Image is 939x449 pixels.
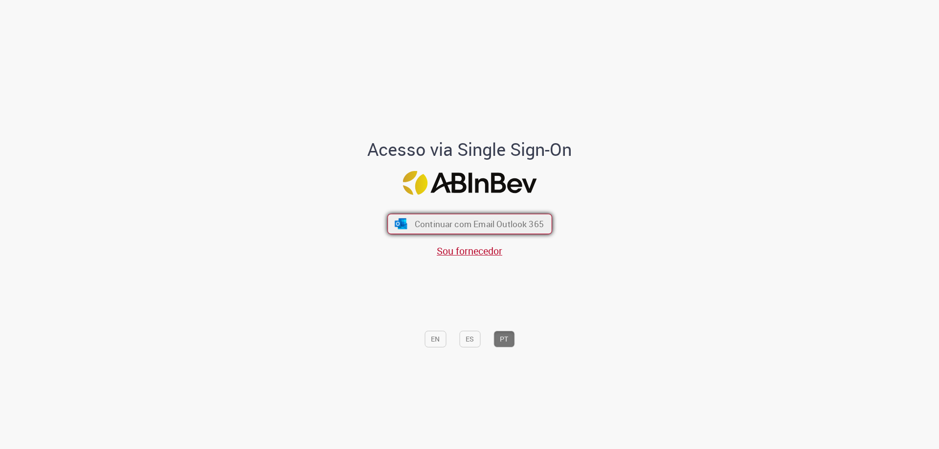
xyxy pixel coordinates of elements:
h1: Acesso via Single Sign-On [334,140,605,159]
button: ES [459,331,480,347]
img: ícone Azure/Microsoft 360 [394,218,408,229]
img: Logo ABInBev [402,171,537,195]
button: ícone Azure/Microsoft 360 Continuar com Email Outlook 365 [387,214,552,235]
span: Continuar com Email Outlook 365 [414,218,543,230]
a: Sou fornecedor [437,244,502,257]
button: EN [425,331,446,347]
button: PT [493,331,514,347]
